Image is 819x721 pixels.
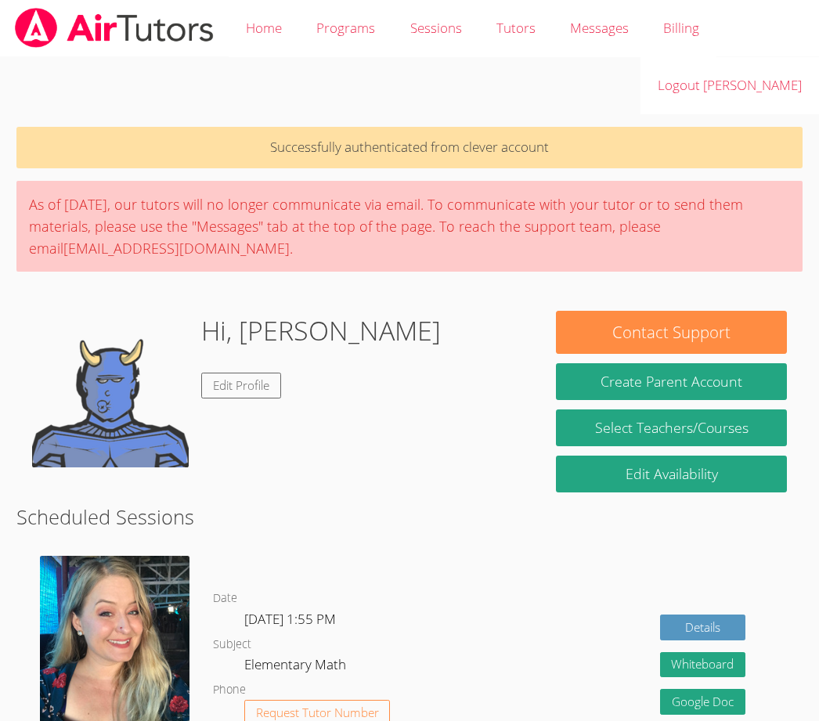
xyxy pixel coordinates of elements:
[16,502,803,532] h2: Scheduled Sessions
[32,311,189,467] img: default.png
[556,409,787,446] a: Select Teachers/Courses
[16,181,803,272] div: As of [DATE], our tutors will no longer communicate via email. To communicate with your tutor or ...
[213,680,246,700] dt: Phone
[660,652,746,678] button: Whiteboard
[256,707,379,719] span: Request Tutor Number
[660,689,746,715] a: Google Doc
[640,57,819,114] a: Logout [PERSON_NAME]
[201,373,281,398] a: Edit Profile
[570,19,629,37] span: Messages
[201,311,441,351] h1: Hi, [PERSON_NAME]
[556,363,787,400] button: Create Parent Account
[244,610,336,628] span: [DATE] 1:55 PM
[556,456,787,492] a: Edit Availability
[244,654,349,680] dd: Elementary Math
[213,589,237,608] dt: Date
[556,311,787,354] button: Contact Support
[660,615,746,640] a: Details
[213,635,251,654] dt: Subject
[16,127,803,168] p: Successfully authenticated from clever account
[13,8,215,48] img: airtutors_banner-c4298cdbf04f3fff15de1276eac7730deb9818008684d7c2e4769d2f7ddbe033.png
